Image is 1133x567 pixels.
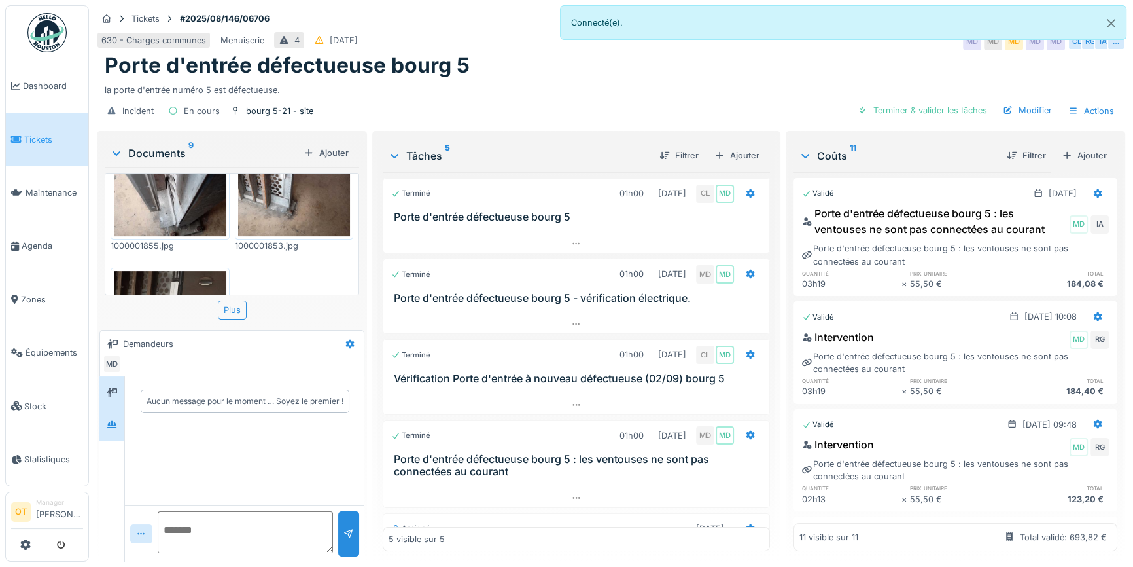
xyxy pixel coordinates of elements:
div: Modifier [998,101,1057,119]
div: Terminé [391,350,430,361]
div: 02h13 [802,493,901,505]
div: Terminer & valider les tâches [852,101,992,119]
div: [DATE] 09:48 [1022,418,1077,431]
div: MD [716,346,734,364]
a: Tickets [6,113,88,166]
div: MD [696,265,714,283]
div: Menuiserie [220,34,264,46]
span: Zones [21,293,83,306]
div: Ajouter [298,144,354,162]
div: 184,08 € [1009,278,1109,290]
div: Assigné [391,523,430,534]
a: Maintenance [6,166,88,219]
div: 55,50 € [910,385,1009,397]
sup: 9 [188,145,194,161]
div: En cours [184,105,220,117]
h3: Vérification Porte d'entrée à nouveau défectueuse (02/09) bourg 5 [394,373,764,385]
div: MD [716,426,734,445]
sup: 11 [850,148,856,164]
strong: #2025/08/146/06706 [175,12,275,25]
div: MD [716,265,734,283]
a: Statistiques [6,433,88,486]
div: 01h00 [619,430,644,442]
h3: Porte d'entrée défectueuse bourg 5 : les ventouses ne sont pas connectées au courant [394,453,764,478]
div: RG [1081,32,1099,50]
div: [DATE] [658,430,686,442]
div: Ajouter [1056,147,1112,164]
div: Validé [802,188,834,199]
div: Manager [36,498,83,507]
div: Tickets [131,12,160,25]
h6: prix unitaire [910,269,1009,278]
span: Statistiques [24,453,83,466]
div: MD [1026,32,1044,50]
h6: quantité [802,269,901,278]
h3: Porte d'entrée défectueuse bourg 5 - vérification électrique. [394,292,764,304]
div: MD [1005,32,1023,50]
div: [DATE] [330,34,358,46]
div: MD [1070,331,1088,349]
div: Intervention [802,329,874,345]
a: OT Manager[PERSON_NAME] [11,498,83,529]
div: Porte d'entrée défectueuse bourg 5 : les ventouses ne sont pas connectées au courant [802,206,1067,237]
div: Porte d'entrée défectueuse bourg 5 : les ventouses ne sont pas connectées au courant [802,350,1109,375]
h6: prix unitaire [910,376,1009,385]
a: Dashboard [6,60,88,113]
span: Dashboard [23,80,83,92]
div: MD [1070,438,1088,456]
div: MD [984,32,1002,50]
div: Plus [218,301,247,320]
div: Demandeurs [123,338,173,350]
div: Aucun message pour le moment … Soyez le premier ! [147,395,343,407]
div: 01h00 [619,268,644,280]
h3: Porte d'entrée défectueuse bourg 5 [394,211,764,223]
div: [DATE] [658,268,686,280]
div: 1000001853.jpg [235,240,354,252]
div: 4 [294,34,300,46]
span: Équipements [26,346,83,359]
div: × [901,385,910,397]
div: 630 - Charges communes [101,34,206,46]
div: 01h00 [619,187,644,200]
img: ye1ny491bw94aiyneje9vnv6q1n6 [114,271,226,421]
div: Documents [110,145,298,161]
h6: total [1009,269,1109,278]
div: CL [1068,32,1086,50]
div: 55,50 € [910,493,1009,505]
span: Maintenance [26,187,83,199]
div: Filtrer [654,147,704,164]
div: CL [696,346,714,364]
div: … [1107,32,1125,50]
div: Tâches [388,148,649,164]
img: Badge_color-CXgf-gQk.svg [27,13,67,52]
div: MD [1070,215,1088,234]
div: 55,50 € [910,278,1009,290]
div: Coûts [799,148,996,164]
h6: total [1009,484,1109,492]
div: Ajouter [709,147,765,164]
div: 123,20 € [1009,493,1109,505]
div: la porte d'entrée numéro 5 est défectueuse. [105,79,1117,96]
div: × [901,493,910,505]
div: 1000001855.jpg [111,240,230,252]
li: OT [11,502,31,522]
div: MD [963,32,981,50]
h6: quantité [802,484,901,492]
div: [DATE] [658,187,686,200]
button: Close [1096,6,1126,41]
div: Incident [122,105,154,117]
div: IA [1094,32,1112,50]
div: Porte d'entrée défectueuse bourg 5 : les ventouses ne sont pas connectées au courant [802,458,1109,483]
h6: prix unitaire [910,484,1009,492]
div: [DATE] [696,522,724,535]
h6: total [1009,376,1109,385]
sup: 5 [445,148,450,164]
div: [DATE] [1049,187,1077,200]
h1: Porte d'entrée défectueuse bourg 5 [105,53,470,78]
div: Terminé [391,269,430,280]
span: Tickets [24,134,83,146]
div: Terminé [391,188,430,199]
div: 01h00 [619,348,644,361]
div: Total validé: 693,82 € [1020,531,1107,543]
span: Agenda [22,240,83,252]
